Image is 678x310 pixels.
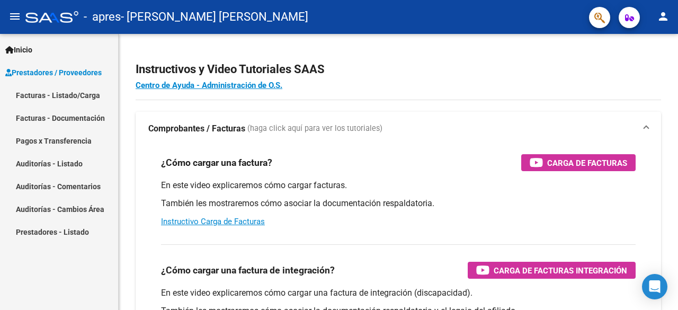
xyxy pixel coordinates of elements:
div: Open Intercom Messenger [642,274,667,299]
span: Carga de Facturas Integración [494,264,627,277]
h3: ¿Cómo cargar una factura? [161,155,272,170]
h3: ¿Cómo cargar una factura de integración? [161,263,335,278]
span: (haga click aquí para ver los tutoriales) [247,123,382,135]
span: Carga de Facturas [547,156,627,170]
p: También les mostraremos cómo asociar la documentación respaldatoria. [161,198,636,209]
p: En este video explicaremos cómo cargar facturas. [161,180,636,191]
strong: Comprobantes / Facturas [148,123,245,135]
mat-icon: person [657,10,670,23]
span: Inicio [5,44,32,56]
p: En este video explicaremos cómo cargar una factura de integración (discapacidad). [161,287,636,299]
mat-expansion-panel-header: Comprobantes / Facturas (haga click aquí para ver los tutoriales) [136,112,661,146]
span: - [PERSON_NAME] [PERSON_NAME] [121,5,308,29]
button: Carga de Facturas Integración [468,262,636,279]
span: - apres [84,5,121,29]
span: Prestadores / Proveedores [5,67,102,78]
h2: Instructivos y Video Tutoriales SAAS [136,59,661,79]
a: Centro de Ayuda - Administración de O.S. [136,81,282,90]
button: Carga de Facturas [521,154,636,171]
a: Instructivo Carga de Facturas [161,217,265,226]
mat-icon: menu [8,10,21,23]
